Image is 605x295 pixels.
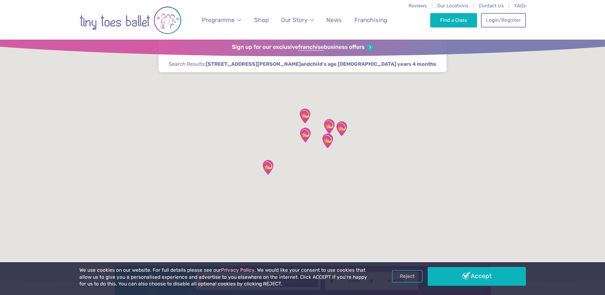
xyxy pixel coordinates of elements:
[392,270,423,282] a: Reject
[206,61,436,67] strong: and
[428,267,526,285] a: Accept
[481,13,526,27] a: Login/Register
[257,157,278,178] div: Llandaff North and Gabalfa Hub
[232,44,373,51] a: Sign up for our exclusivefranchisebusiness offers
[331,118,352,139] div: Langstone Village Hall
[437,3,469,9] a: Our Locations
[351,12,390,27] a: Franchising
[298,44,324,51] strong: franchise
[251,12,272,27] a: Shop
[295,125,316,146] div: Tydu Community Hall
[323,12,345,27] a: News
[354,16,387,24] span: Franchising
[326,16,342,24] span: News
[514,3,526,9] a: FAQs
[221,267,255,273] a: Privacy Policy
[317,130,338,151] div: 1Gym Newport
[79,267,370,288] p: We use cookies on our website. For full details please see our . We would like your consent to us...
[206,61,301,68] span: [STREET_ADDRESS][PERSON_NAME]
[294,105,315,126] div: Henllys Village Hall
[79,4,181,36] img: tiny toes ballet
[278,12,317,27] a: Our Story
[202,16,235,24] span: Programme
[254,16,269,24] span: Shop
[199,12,244,27] a: Programme
[281,16,307,24] span: Our Story
[409,3,427,9] a: Reviews
[310,61,436,68] span: child's age [DEMOGRAPHIC_DATA] years 4 months
[430,13,477,27] a: Find a Class
[319,116,340,137] div: Caerleon Town Hall
[479,3,504,9] a: Contact Us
